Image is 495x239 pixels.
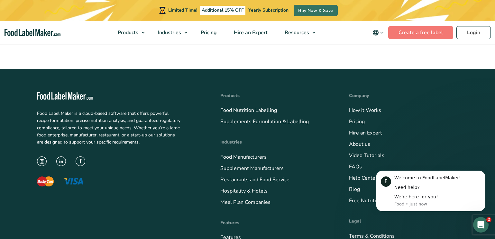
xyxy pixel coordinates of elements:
[116,29,139,36] span: Products
[56,156,66,166] img: LinkedIn Icon
[220,176,289,183] a: Restaurants and Food Service
[168,7,197,13] span: Limited Time!
[220,118,309,125] a: Supplements Formulation & Labelling
[109,21,148,45] a: Products
[349,218,458,225] p: Legal
[349,141,370,148] a: About us
[232,29,268,36] span: Hire an Expert
[456,26,491,39] a: Login
[349,174,377,182] a: Help Center
[192,21,224,45] a: Pricing
[220,139,330,146] p: Industries
[37,92,201,100] a: Food Label Maker homepage
[388,26,453,39] a: Create a free label
[294,5,338,16] a: Buy Now & Save
[225,21,275,45] a: Hire an Expert
[349,197,412,204] a: Free Nutrition Label Maker
[473,217,489,233] iframe: Intercom live chat
[220,92,330,99] p: Products
[5,29,60,36] a: Food Label Maker homepage
[37,92,93,100] img: Food Label Maker - white
[37,176,54,186] img: The Mastercard logo displaying a red circle saying
[220,199,270,206] a: Meal Plan Companies
[199,29,217,36] span: Pricing
[349,186,360,193] a: Blog
[349,129,382,136] a: Hire an Expert
[220,154,267,161] a: Food Manufacturers
[349,152,384,159] a: Video Tutorials
[366,165,495,215] iframe: Intercom notifications message
[349,92,458,99] p: Company
[220,187,268,194] a: Hospitality & Hotels
[349,107,381,114] a: How it Works
[156,29,182,36] span: Industries
[220,107,277,114] a: Food Nutrition Labelling
[283,29,310,36] span: Resources
[349,118,365,125] a: Pricing
[276,21,319,45] a: Resources
[150,21,191,45] a: Industries
[368,26,388,39] button: Change language
[220,219,330,226] p: Features
[37,156,47,166] img: instagram icon
[76,156,85,166] img: Facebook Icon
[248,7,289,13] span: Yearly Subscription
[486,217,491,222] span: 2
[37,110,180,146] p: Food Label Maker is a cloud-based software that offers powerful recipe formulation, precise nutri...
[349,163,362,170] a: FAQs
[200,6,245,15] span: Additional 15% OFF
[63,178,83,184] img: The Visa logo with blue letters and a yellow flick above the
[220,165,284,172] a: Supplement Manufacturers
